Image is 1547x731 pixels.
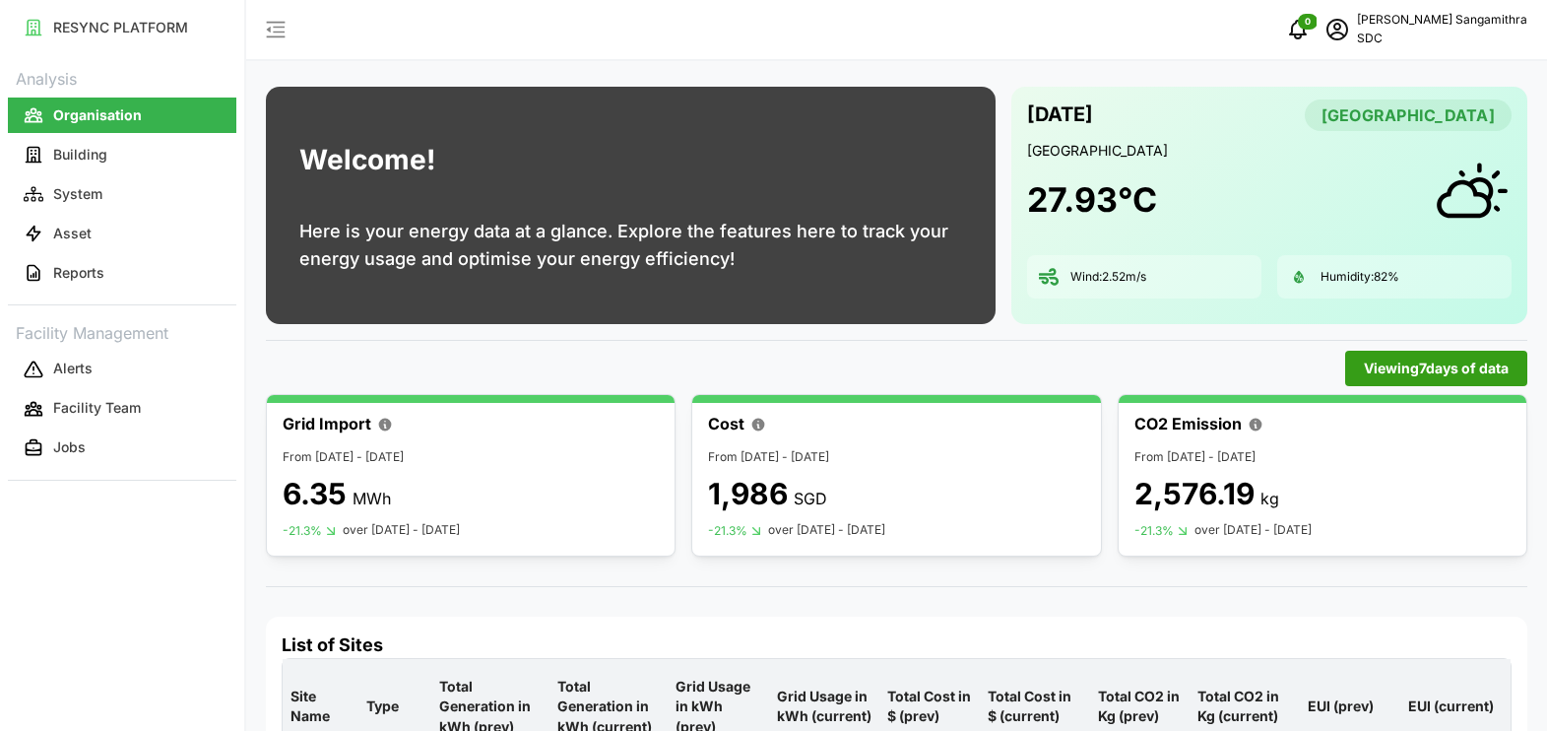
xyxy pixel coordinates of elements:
[1321,269,1399,286] p: Humidity: 82 %
[8,98,236,133] button: Organisation
[283,448,659,467] p: From [DATE] - [DATE]
[1318,10,1357,49] button: schedule
[1194,521,1312,540] p: over [DATE] - [DATE]
[343,521,460,540] p: over [DATE] - [DATE]
[708,412,744,436] p: Cost
[8,431,236,466] button: Jobs
[8,317,236,346] p: Facility Management
[8,350,236,389] a: Alerts
[53,145,107,165] p: Building
[8,176,236,212] button: System
[708,523,747,539] p: -21.3%
[1357,30,1527,48] p: SDC
[708,448,1084,467] p: From [DATE] - [DATE]
[794,487,827,511] p: SGD
[353,487,391,511] p: MWh
[8,214,236,253] a: Asset
[1027,141,1512,161] p: [GEOGRAPHIC_DATA]
[8,216,236,251] button: Asset
[8,63,236,92] p: Analysis
[1321,100,1495,130] span: [GEOGRAPHIC_DATA]
[282,632,1512,658] h4: List of Sites
[1134,476,1255,511] p: 2,576.19
[8,253,236,293] a: Reports
[768,521,885,540] p: over [DATE] - [DATE]
[1305,15,1311,29] span: 0
[53,224,92,243] p: Asset
[8,96,236,135] a: Organisation
[8,255,236,291] button: Reports
[8,389,236,429] a: Facility Team
[8,429,236,468] a: Jobs
[283,523,322,539] p: -21.3%
[1027,99,1093,131] p: [DATE]
[1260,487,1279,511] p: kg
[1134,412,1242,436] p: CO2 Emission
[1278,10,1318,49] button: notifications
[8,137,236,172] button: Building
[53,184,102,204] p: System
[1134,523,1174,539] p: -21.3%
[1357,11,1527,30] p: [PERSON_NAME] Sangamithra
[53,105,142,125] p: Organisation
[1134,448,1511,467] p: From [DATE] - [DATE]
[8,135,236,174] a: Building
[8,174,236,214] a: System
[283,412,371,436] p: Grid Import
[1027,178,1157,222] h1: 27.93 °C
[53,263,104,283] p: Reports
[708,476,788,511] p: 1,986
[8,352,236,387] button: Alerts
[53,359,93,378] p: Alerts
[8,391,236,427] button: Facility Team
[1364,352,1509,385] span: Viewing 7 days of data
[283,476,347,511] p: 6.35
[53,437,86,457] p: Jobs
[8,8,236,47] a: RESYNC PLATFORM
[299,218,962,273] p: Here is your energy data at a glance. Explore the features here to track your energy usage and op...
[1345,351,1527,386] button: Viewing7days of data
[1070,269,1146,286] p: Wind: 2.52 m/s
[8,10,236,45] button: RESYNC PLATFORM
[53,18,188,37] p: RESYNC PLATFORM
[53,398,141,418] p: Facility Team
[299,139,435,181] h1: Welcome!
